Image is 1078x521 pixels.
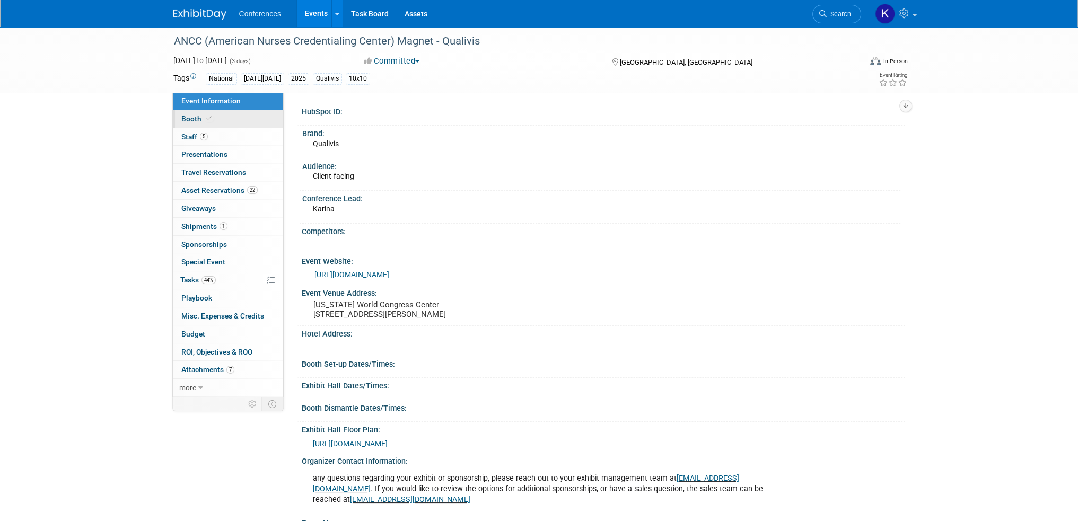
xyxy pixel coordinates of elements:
div: Competitors: [302,224,905,237]
div: Audience: [302,158,900,172]
div: Booth Set-up Dates/Times: [302,356,905,369]
span: Tasks [180,276,216,284]
span: (3 days) [229,58,251,65]
span: Travel Reservations [181,168,246,176]
span: Staff [181,133,208,141]
span: Attachments [181,365,234,374]
img: Katie Widhelm [875,4,895,24]
a: Sponsorships [173,236,283,253]
span: 1 [220,222,227,230]
div: Event Format [799,55,908,71]
a: Tasks44% [173,271,283,289]
div: National [206,73,237,84]
div: In-Person [882,57,907,65]
a: ROI, Objectives & ROO [173,343,283,361]
a: Attachments7 [173,361,283,378]
span: Event Information [181,96,241,105]
span: Search [827,10,851,18]
a: more [173,379,283,396]
div: Brand: [302,126,900,139]
span: Asset Reservations [181,186,258,195]
div: Event Website: [302,253,905,267]
span: Budget [181,330,205,338]
a: Budget [173,325,283,343]
a: Presentations [173,146,283,163]
pre: [US_STATE] World Congress Center [STREET_ADDRESS][PERSON_NAME] [313,300,541,319]
span: Giveaways [181,204,216,213]
div: Booth Dismantle Dates/Times: [302,400,905,413]
div: Conference Lead: [302,191,900,204]
a: Booth [173,110,283,128]
div: Event Venue Address: [302,285,905,298]
a: Shipments1 [173,218,283,235]
span: Misc. Expenses & Credits [181,312,264,320]
td: Toggle Event Tabs [261,397,283,411]
div: Event Rating [878,73,907,78]
span: Karina [313,205,335,213]
span: Playbook [181,294,212,302]
div: HubSpot ID: [302,104,905,117]
div: Qualivis [313,73,342,84]
span: Special Event [181,258,225,266]
span: Presentations [181,150,227,158]
div: 10x10 [346,73,370,84]
a: Travel Reservations [173,164,283,181]
a: Event Information [173,92,283,110]
span: 44% [201,276,216,284]
div: [DATE][DATE] [241,73,284,84]
span: 5 [200,133,208,140]
img: Format-Inperson.png [870,57,881,65]
button: Committed [361,56,424,67]
span: Shipments [181,222,227,231]
span: Booth [181,114,214,123]
td: Personalize Event Tab Strip [243,397,262,411]
span: Qualivis [313,139,339,148]
a: Special Event [173,253,283,271]
div: Hotel Address: [302,326,905,339]
a: Misc. Expenses & Credits [173,307,283,325]
span: to [195,56,205,65]
span: 7 [226,366,234,374]
div: Exhibit Hall Dates/Times: [302,378,905,391]
a: Giveaways [173,200,283,217]
a: Playbook [173,289,283,307]
span: Sponsorships [181,240,227,249]
span: ROI, Objectives & ROO [181,348,252,356]
td: Tags [173,73,196,85]
a: [URL][DOMAIN_NAME] [314,270,389,279]
a: [EMAIL_ADDRESS][DOMAIN_NAME] [350,495,470,504]
span: more [179,383,196,392]
a: [URL][DOMAIN_NAME] [313,439,388,448]
div: Organizer Contact Information: [302,453,905,466]
img: ExhibitDay [173,9,226,20]
i: Booth reservation complete [206,116,212,121]
div: ANCC (American Nurses Credentialing Center) Magnet - Qualivis [170,32,845,51]
span: [GEOGRAPHIC_DATA], [GEOGRAPHIC_DATA] [620,58,752,66]
div: 2025 [288,73,309,84]
span: 22 [247,186,258,194]
a: Staff5 [173,128,283,146]
span: [DATE] [DATE] [173,56,227,65]
a: Search [812,5,861,23]
div: any questions regarding your exhibit or sponsorship, please reach out to your exhibit management ... [305,468,787,510]
span: Client-facing [313,172,354,180]
span: Conferences [239,10,281,18]
div: Exhibit Hall Floor Plan: [302,422,905,435]
a: Asset Reservations22 [173,182,283,199]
